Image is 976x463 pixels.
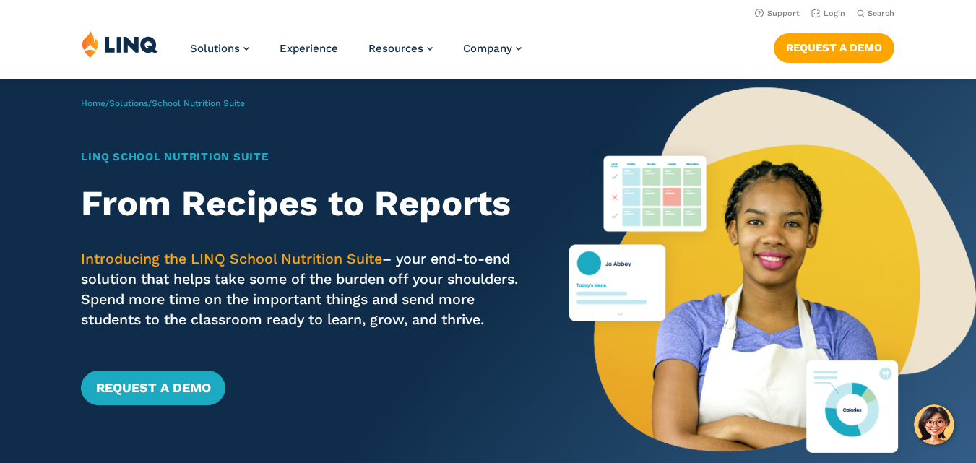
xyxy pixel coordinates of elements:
span: Resources [368,42,423,55]
span: School Nutrition Suite [152,98,245,108]
button: Hello, have a question? Let’s chat. [914,404,954,445]
span: Search [868,9,894,18]
span: Company [463,42,512,55]
a: Experience [280,42,338,55]
a: Home [81,98,105,108]
span: Solutions [190,42,240,55]
span: / / [81,98,245,108]
nav: Button Navigation [774,30,894,62]
a: Login [811,9,845,18]
a: Request a Demo [774,33,894,62]
a: Request a Demo [81,371,225,405]
a: Company [463,42,522,55]
a: Support [755,9,800,18]
a: Solutions [190,42,249,55]
h2: From Recipes to Reports [81,183,529,224]
nav: Primary Navigation [190,30,522,78]
p: – your end-to-end solution that helps take some of the burden off your shoulders. Spend more time... [81,249,529,331]
h1: LINQ School Nutrition Suite [81,149,529,165]
img: LINQ | K‑12 Software [82,30,158,58]
a: Resources [368,42,433,55]
button: Open Search Bar [857,8,894,19]
span: Introducing the LINQ School Nutrition Suite [81,251,382,267]
a: Solutions [109,98,148,108]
